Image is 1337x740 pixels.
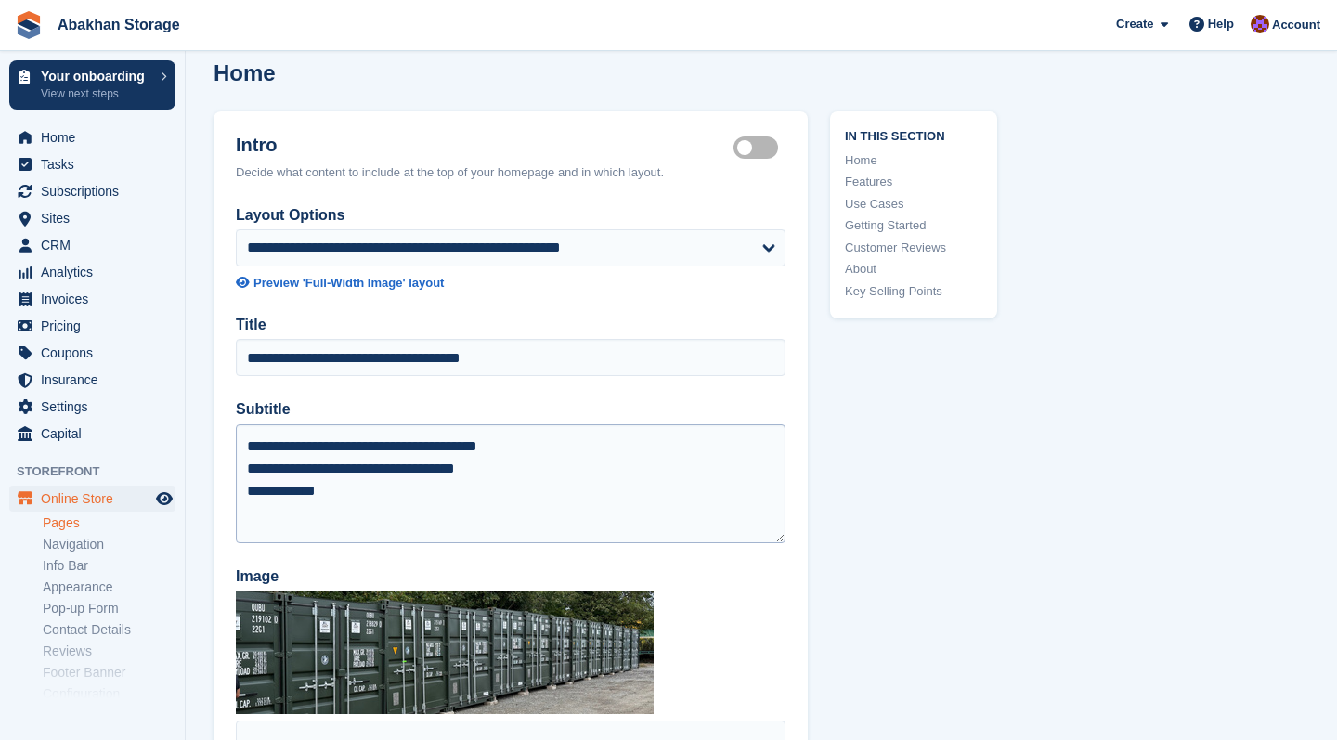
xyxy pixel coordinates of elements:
[15,11,43,39] img: stora-icon-8386f47178a22dfd0bd8f6a31ec36ba5ce8667c1dd55bd0f319d3a0aa187defe.svg
[41,178,152,204] span: Subscriptions
[41,421,152,447] span: Capital
[43,621,175,639] a: Contact Details
[9,486,175,512] a: menu
[9,421,175,447] a: menu
[43,557,175,575] a: Info Bar
[41,124,152,150] span: Home
[236,565,785,588] label: Image
[236,314,785,336] label: Title
[9,205,175,231] a: menu
[9,313,175,339] a: menu
[236,163,785,182] div: Decide what content to include at the top of your homepage and in which layout.
[9,151,175,177] a: menu
[236,591,654,714] img: abakhan%20storage%20containers.jpg
[733,147,785,149] label: Hero section active
[43,664,175,682] a: Footer Banner
[41,205,152,231] span: Sites
[9,178,175,204] a: menu
[41,151,152,177] span: Tasks
[43,643,175,660] a: Reviews
[153,487,175,510] a: Preview store
[41,286,152,312] span: Invoices
[845,239,982,257] a: Customer Reviews
[9,124,175,150] a: menu
[236,204,785,227] label: Layout Options
[41,85,151,102] p: View next steps
[236,274,785,292] a: Preview 'Full-Width Image' layout
[43,536,175,553] a: Navigation
[236,398,785,421] label: Subtitle
[845,260,982,279] a: About
[9,259,175,285] a: menu
[214,60,276,85] h1: Home
[9,232,175,258] a: menu
[41,340,152,366] span: Coupons
[41,259,152,285] span: Analytics
[43,685,175,703] a: Configuration
[845,216,982,235] a: Getting Started
[41,232,152,258] span: CRM
[41,486,152,512] span: Online Store
[845,173,982,191] a: Features
[50,9,188,40] a: Abakhan Storage
[43,578,175,596] a: Appearance
[41,394,152,420] span: Settings
[845,151,982,170] a: Home
[845,282,982,301] a: Key Selling Points
[43,600,175,617] a: Pop-up Form
[845,195,982,214] a: Use Cases
[9,340,175,366] a: menu
[9,394,175,420] a: menu
[253,274,444,292] div: Preview 'Full-Width Image' layout
[43,514,175,532] a: Pages
[845,126,982,144] span: In this section
[236,134,733,156] h2: Intro
[1272,16,1320,34] span: Account
[9,286,175,312] a: menu
[41,313,152,339] span: Pricing
[41,367,152,393] span: Insurance
[41,70,151,83] p: Your onboarding
[17,462,185,481] span: Storefront
[9,60,175,110] a: Your onboarding View next steps
[1251,15,1269,33] img: William Abakhan
[1116,15,1153,33] span: Create
[9,367,175,393] a: menu
[1208,15,1234,33] span: Help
